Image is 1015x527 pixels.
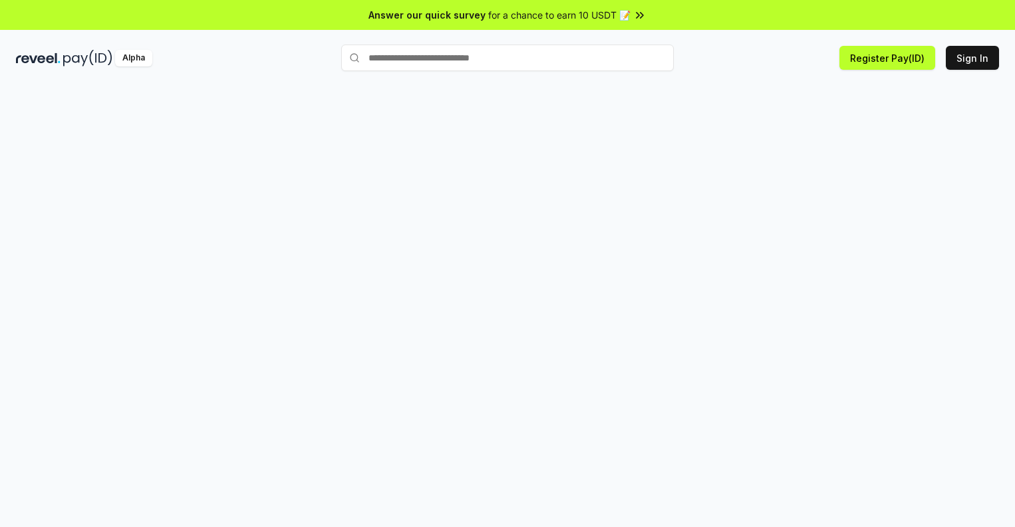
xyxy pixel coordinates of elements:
[63,50,112,66] img: pay_id
[839,46,935,70] button: Register Pay(ID)
[946,46,999,70] button: Sign In
[115,50,152,66] div: Alpha
[368,8,486,22] span: Answer our quick survey
[16,50,61,66] img: reveel_dark
[488,8,631,22] span: for a chance to earn 10 USDT 📝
